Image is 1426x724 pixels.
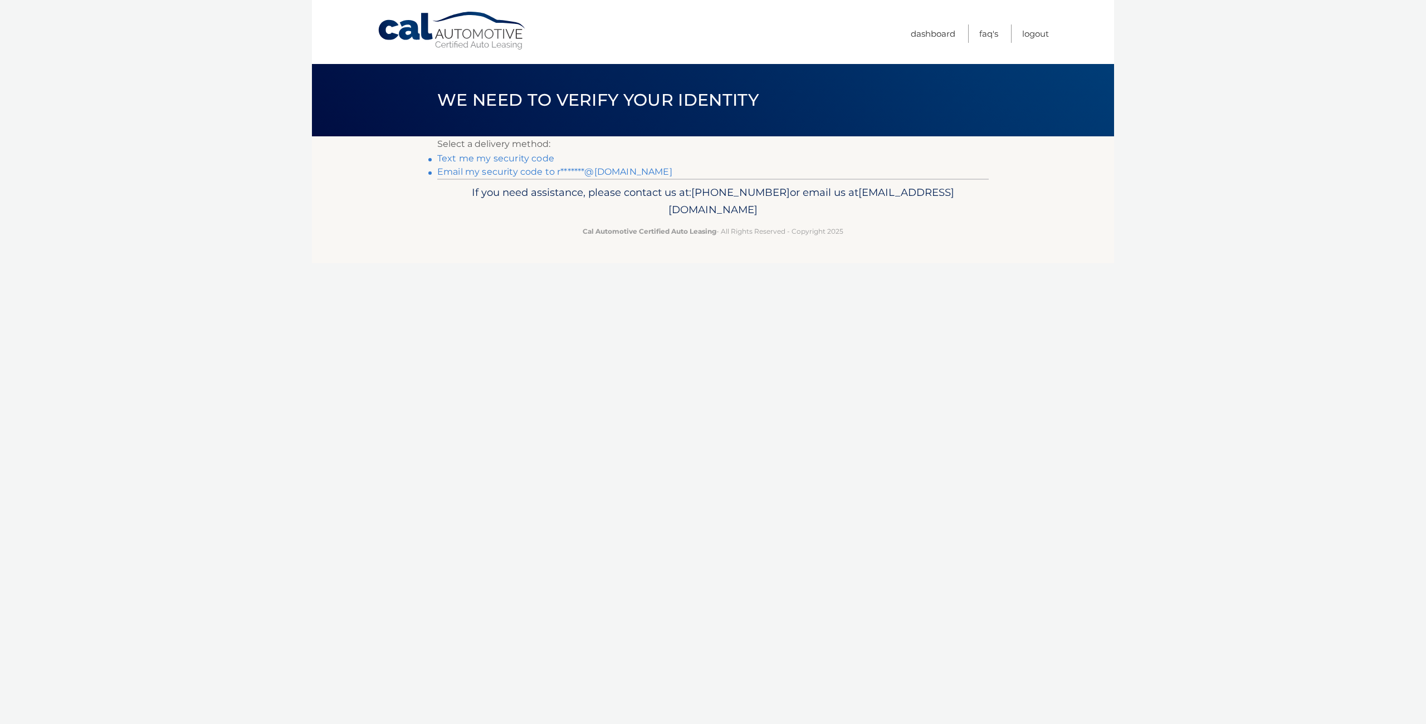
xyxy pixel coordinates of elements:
[979,24,998,43] a: FAQ's
[437,90,759,110] span: We need to verify your identity
[583,227,716,235] strong: Cal Automotive Certified Auto Leasing
[437,136,989,152] p: Select a delivery method:
[437,153,554,164] a: Text me my security code
[377,11,528,51] a: Cal Automotive
[437,166,672,177] a: Email my security code to r*******@[DOMAIN_NAME]
[1022,24,1049,43] a: Logout
[691,186,790,199] span: [PHONE_NUMBER]
[445,225,981,237] p: - All Rights Reserved - Copyright 2025
[445,184,981,219] p: If you need assistance, please contact us at: or email us at
[911,24,955,43] a: Dashboard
